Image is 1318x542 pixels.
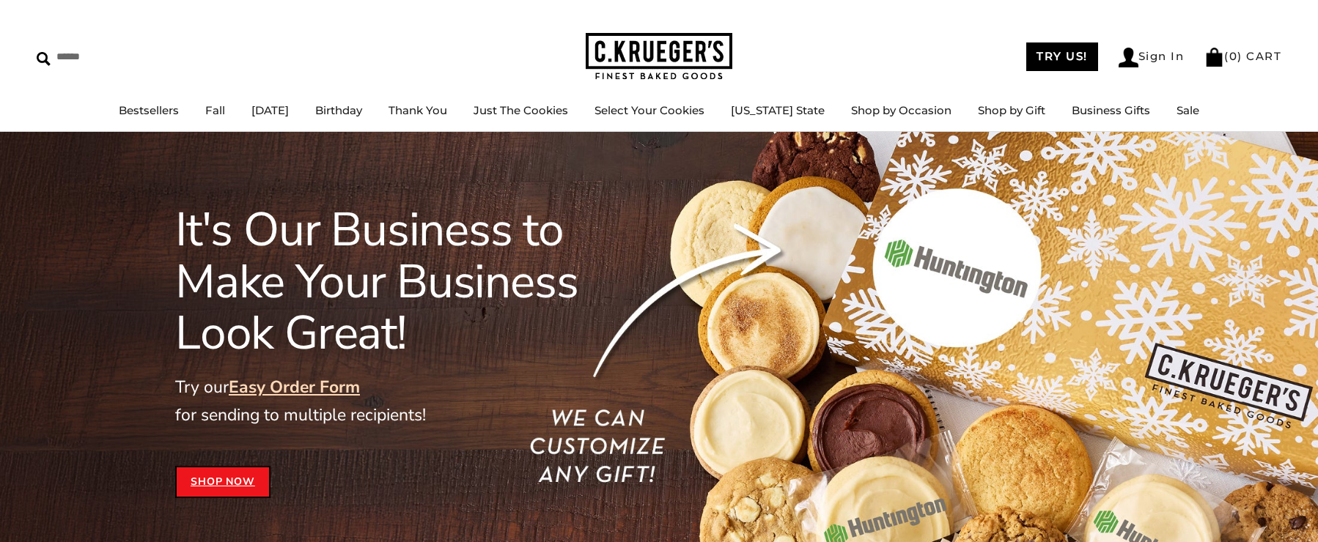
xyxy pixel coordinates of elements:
[851,103,951,117] a: Shop by Occasion
[1026,42,1098,71] a: TRY US!
[175,374,641,429] p: Try our for sending to multiple recipients!
[175,466,270,498] a: Shop Now
[474,103,568,117] a: Just The Cookies
[229,376,360,398] a: Easy Order Form
[251,103,289,117] a: [DATE]
[37,45,211,68] input: Search
[315,103,362,117] a: Birthday
[1177,103,1199,117] a: Sale
[175,204,641,359] h1: It's Our Business to Make Your Business Look Great!
[1119,48,1138,67] img: Account
[119,103,179,117] a: Bestsellers
[978,103,1045,117] a: Shop by Gift
[586,33,732,81] img: C.KRUEGER'S
[1229,49,1238,63] span: 0
[1204,49,1281,63] a: (0) CART
[731,103,825,117] a: [US_STATE] State
[594,103,704,117] a: Select Your Cookies
[389,103,447,117] a: Thank You
[1204,48,1224,67] img: Bag
[1072,103,1150,117] a: Business Gifts
[205,103,225,117] a: Fall
[37,52,51,66] img: Search
[1119,48,1185,67] a: Sign In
